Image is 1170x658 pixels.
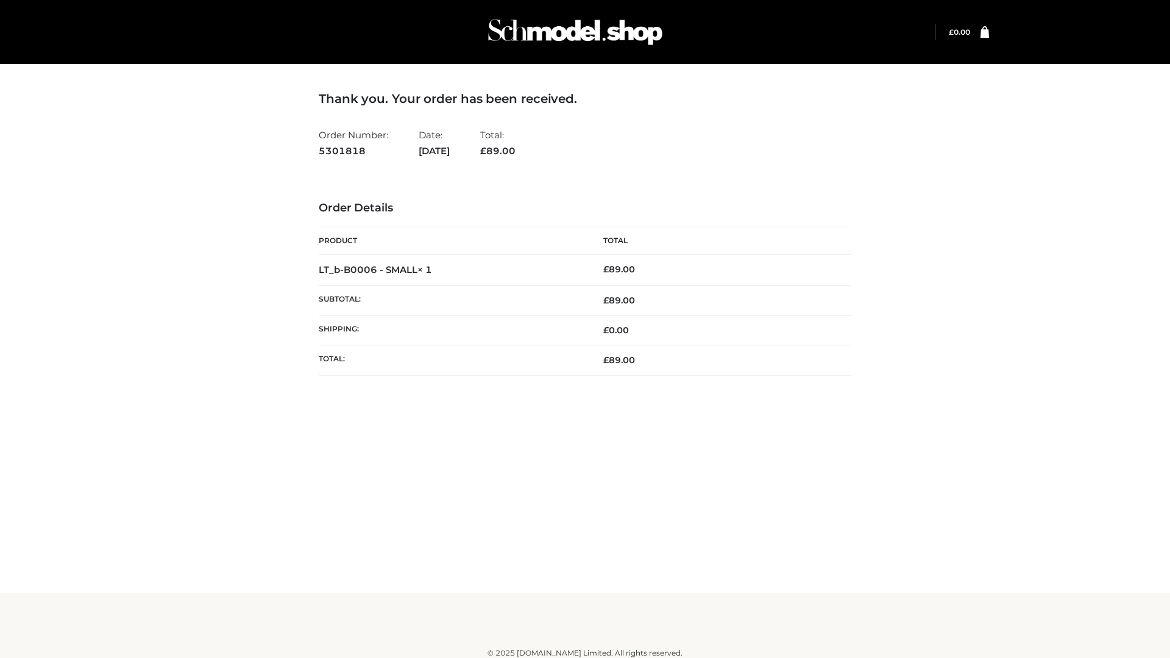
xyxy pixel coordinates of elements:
h3: Order Details [319,202,851,215]
bdi: 89.00 [603,264,635,275]
strong: × 1 [417,264,432,275]
a: £0.00 [949,27,970,37]
th: Shipping: [319,316,585,345]
h3: Thank you. Your order has been received. [319,91,851,106]
span: 89.00 [603,295,635,306]
bdi: 0.00 [603,325,629,336]
th: Total [585,227,851,255]
th: Subtotal: [319,285,585,315]
th: Product [319,227,585,255]
li: Date: [419,124,450,161]
span: £ [949,27,954,37]
li: Order Number: [319,124,388,161]
strong: 5301818 [319,143,388,159]
span: £ [603,264,609,275]
span: £ [603,325,609,336]
li: Total: [480,124,516,161]
span: £ [603,355,609,366]
span: 89.00 [603,355,635,366]
strong: [DATE] [419,143,450,159]
th: Total: [319,345,585,375]
span: £ [480,145,486,157]
strong: LT_b-B0006 - SMALL [319,264,432,275]
img: Schmodel Admin 964 [484,8,667,56]
span: £ [603,295,609,306]
bdi: 0.00 [949,27,970,37]
span: 89.00 [480,145,516,157]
